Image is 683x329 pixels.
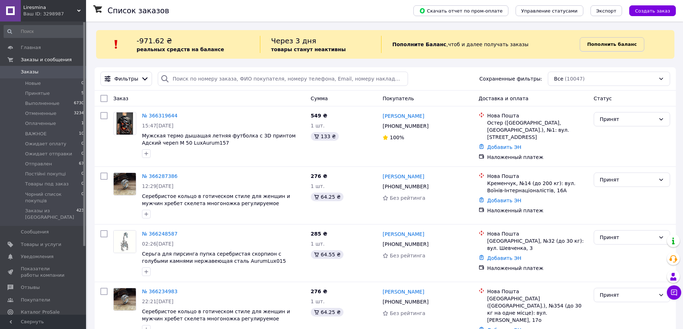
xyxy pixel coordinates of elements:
a: Фото товару [113,173,136,195]
b: товары станут неактивны [271,47,346,52]
span: 67 [79,161,84,167]
span: Главная [21,44,41,51]
span: 6730 [74,100,84,107]
span: Покупатели [21,297,50,303]
span: Доставка и оплата [479,96,528,101]
span: Все [554,75,563,82]
span: Оплаченные [25,120,56,127]
a: № 366319644 [142,113,177,118]
span: Отзывы [21,284,40,291]
h1: Список заказов [108,6,169,15]
span: 549 ₴ [311,113,327,118]
span: Чорний список покупців [25,191,81,204]
button: Создать заказ [629,5,676,16]
span: 1 шт. [311,123,325,129]
div: Наложенный платеж [487,154,588,161]
img: Фото товару [114,173,136,195]
span: Новые [25,80,41,87]
div: Принят [600,176,655,184]
span: 0 [81,171,84,177]
a: № 366234983 [142,289,177,294]
div: Наложенный платеж [487,265,588,272]
a: № 366248587 [142,231,177,237]
a: [PERSON_NAME] [383,288,424,295]
span: Заказы и сообщения [21,57,72,63]
span: Показатели работы компании [21,266,66,279]
span: Статус [594,96,612,101]
span: Сумма [311,96,328,101]
span: Без рейтинга [390,195,425,201]
b: Пополнить баланс [587,42,637,47]
a: Создать заказ [622,8,676,13]
button: Экспорт [590,5,622,16]
span: Товары и услуги [21,241,61,248]
a: № 366287386 [142,173,177,179]
div: Нова Пошта [487,288,588,295]
span: Покупатель [383,96,414,101]
span: Ожидает оплату [25,141,66,147]
span: Принятые [25,90,50,97]
div: Кременчук, №14 (до 200 кг): вул. Воїнів-Інтернаціоналістів, 16А [487,180,588,194]
span: Экспорт [596,8,616,14]
span: 1 шт. [311,241,325,247]
span: 1 [81,120,84,127]
a: Добавить ЭН [487,255,521,261]
span: Каталог ProSale [21,309,60,315]
span: Уведомления [21,253,53,260]
img: Фото товару [114,231,136,253]
span: Выполненные [25,100,60,107]
div: [PHONE_NUMBER] [381,121,430,131]
div: [PHONE_NUMBER] [381,182,430,192]
b: реальных средств на балансе [137,47,224,52]
button: Скачать отчет по пром-оплате [413,5,508,16]
span: 0 [81,151,84,157]
span: Фильтры [114,75,138,82]
span: Без рейтинга [390,253,425,258]
span: 0 [81,80,84,87]
div: Принят [600,115,655,123]
span: 02:26[DATE] [142,241,174,247]
span: 22:21[DATE] [142,299,174,304]
a: Фото товару [113,230,136,253]
input: Поиск [4,25,85,38]
span: 276 ₴ [311,173,327,179]
div: 64.55 ₴ [311,250,343,259]
a: Добавить ЭН [487,198,521,203]
span: ВАЖНОЕ [25,131,47,137]
div: Остер ([GEOGRAPHIC_DATA], [GEOGRAPHIC_DATA].), №1: вул. [STREET_ADDRESS] [487,119,588,141]
a: Серебристое кольцо в готическом стиле для женщин и мужчин хребет скелета многоножка регулируемое ... [142,193,290,213]
span: Скачать отчет по пром-оплате [419,8,503,14]
span: Заказы из [GEOGRAPHIC_DATA] [25,208,76,221]
span: -971.62 ₴ [137,37,172,45]
span: Отмененные [25,110,56,117]
span: Liresmina [23,4,77,11]
div: Нова Пошта [487,112,588,119]
span: 100% [390,135,404,140]
div: [PHONE_NUMBER] [381,297,430,307]
div: Нова Пошта [487,230,588,237]
button: Управление статусами [516,5,583,16]
span: 12:29[DATE] [142,183,174,189]
div: [PHONE_NUMBER] [381,239,430,249]
img: Фото товару [117,112,133,135]
span: 5 [81,90,84,97]
span: Без рейтинга [390,310,425,316]
span: 0 [81,141,84,147]
span: 0 [81,191,84,204]
span: Заказ [113,96,128,101]
div: [GEOGRAPHIC_DATA] ([GEOGRAPHIC_DATA].), №354 (до 30 кг на одне місце): вул. [PERSON_NAME], 17о [487,295,588,324]
b: Пополните Баланс [392,42,446,47]
span: 15:47[DATE] [142,123,174,129]
span: Серебристое кольцо в готическом стиле для женщин и мужчин хребет скелета многоножка регулируемое ... [142,309,290,329]
a: Мужская термо дышащая летняя футболка с 3D принтом Адский череп M 50 LuxAurum157 [142,133,296,146]
a: Фото товару [113,112,136,135]
div: Наложенный платеж [487,207,588,214]
span: Через 3 дня [271,37,316,45]
span: 276 ₴ [311,289,327,294]
span: Отправлен [25,161,52,167]
div: Нова Пошта [487,173,588,180]
a: Фото товару [113,288,136,311]
div: 64.25 ₴ [311,308,343,316]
